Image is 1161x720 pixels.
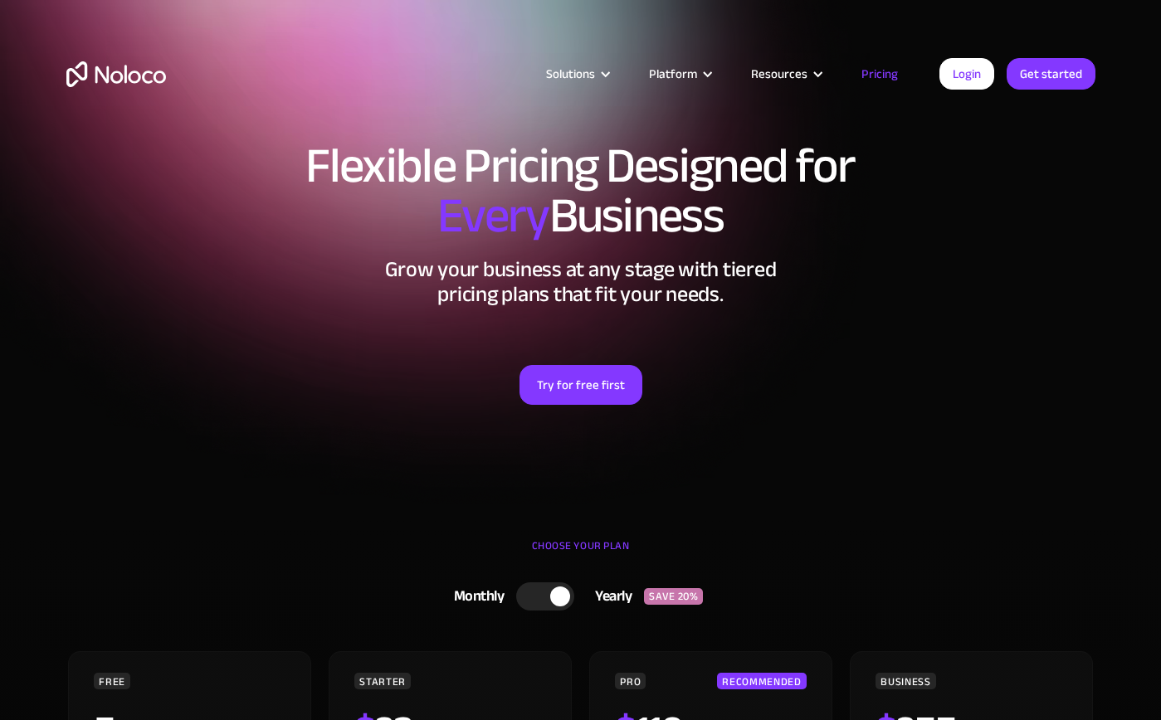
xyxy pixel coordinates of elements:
a: Try for free first [520,365,642,405]
div: FREE [94,673,130,689]
div: Platform [649,63,697,85]
h2: Grow your business at any stage with tiered pricing plans that fit your needs. [66,257,1095,307]
div: SAVE 20% [644,588,703,605]
a: Get started [1007,58,1095,90]
div: Yearly [574,584,644,609]
a: Login [939,58,994,90]
div: BUSINESS [876,673,935,689]
div: Resources [751,63,807,85]
div: Monthly [433,584,517,609]
a: Pricing [841,63,919,85]
div: Solutions [525,63,628,85]
div: Platform [628,63,730,85]
a: home [66,61,166,87]
div: RECOMMENDED [717,673,806,689]
h1: Flexible Pricing Designed for Business [66,141,1095,241]
div: Resources [730,63,841,85]
div: CHOOSE YOUR PLAN [66,533,1095,575]
div: PRO [615,673,646,689]
div: STARTER [354,673,410,689]
span: Every [437,169,549,262]
div: Solutions [546,63,595,85]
